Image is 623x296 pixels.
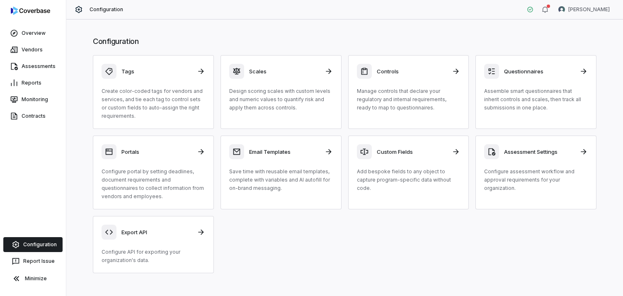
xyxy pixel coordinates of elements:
[2,26,64,41] a: Overview
[504,148,575,155] h3: Assessment Settings
[249,148,320,155] h3: Email Templates
[121,68,192,75] h3: Tags
[504,68,575,75] h3: Questionnaires
[229,167,333,192] p: Save time with reusable email templates, complete with variables and AI autofill for on-brand mes...
[2,92,64,107] a: Monitoring
[2,75,64,90] a: Reports
[93,136,214,209] a: PortalsConfigure portal by setting deadlines, document requirements and questionnaires to collect...
[558,6,565,13] img: Danny Higdon avatar
[121,228,192,236] h3: Export API
[3,254,63,269] button: Report Issue
[102,87,205,120] p: Create color-coded tags for vendors and services, and tie each tag to control sets or custom fiel...
[2,109,64,124] a: Contracts
[484,87,588,112] p: Assemble smart questionnaires that inherit controls and scales, then track all submissions in one...
[221,136,342,209] a: Email TemplatesSave time with reusable email templates, complete with variables and AI autofill f...
[3,270,63,287] button: Minimize
[2,59,64,74] a: Assessments
[348,136,469,209] a: Custom FieldsAdd bespoke fields to any object to capture program-specific data without code.
[3,237,63,252] a: Configuration
[553,3,615,16] button: Danny Higdon avatar[PERSON_NAME]
[221,55,342,129] a: ScalesDesign scoring scales with custom levels and numeric values to quantify risk and apply them...
[475,136,596,209] a: Assessment SettingsConfigure assessment workflow and approval requirements for your organization.
[102,167,205,201] p: Configure portal by setting deadlines, document requirements and questionnaires to collect inform...
[484,167,588,192] p: Configure assessment workflow and approval requirements for your organization.
[357,87,461,112] p: Manage controls that declare your regulatory and internal requirements, ready to map to questionn...
[348,55,469,129] a: ControlsManage controls that declare your regulatory and internal requirements, ready to map to q...
[90,6,124,13] span: Configuration
[121,148,192,155] h3: Portals
[475,55,596,129] a: QuestionnairesAssemble smart questionnaires that inherit controls and scales, then track all subm...
[377,148,447,155] h3: Custom Fields
[93,36,596,47] h1: Configuration
[11,7,50,15] img: logo-D7KZi-bG.svg
[102,248,205,264] p: Configure API for exporting your organization's data.
[377,68,447,75] h3: Controls
[93,216,214,273] a: Export APIConfigure API for exporting your organization's data.
[2,42,64,57] a: Vendors
[249,68,320,75] h3: Scales
[568,6,610,13] span: [PERSON_NAME]
[229,87,333,112] p: Design scoring scales with custom levels and numeric values to quantify risk and apply them acros...
[93,55,214,129] a: TagsCreate color-coded tags for vendors and services, and tie each tag to control sets or custom ...
[357,167,461,192] p: Add bespoke fields to any object to capture program-specific data without code.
